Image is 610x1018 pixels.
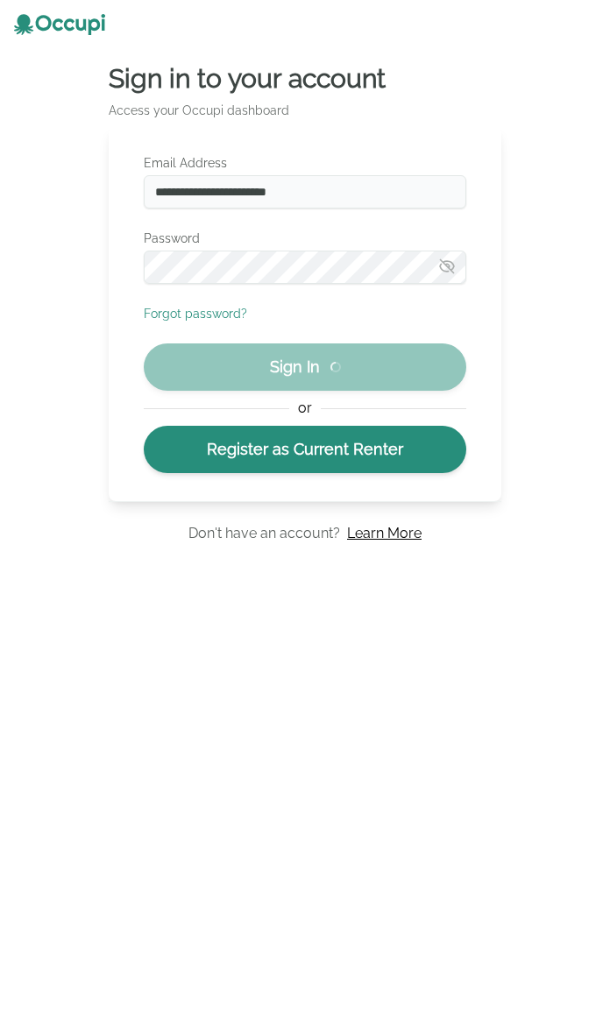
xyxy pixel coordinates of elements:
[109,63,501,95] h2: Sign in to your account
[188,523,340,544] p: Don't have an account?
[289,398,320,419] span: or
[109,102,501,119] p: Access your Occupi dashboard
[144,230,466,247] label: Password
[144,154,466,172] label: Email Address
[144,426,466,473] a: Register as Current Renter
[347,523,422,544] a: Learn More
[144,305,247,322] button: Forgot password?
